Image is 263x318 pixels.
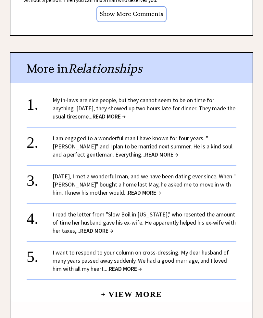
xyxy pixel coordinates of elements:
span: READ MORE → [109,265,142,272]
a: + View More [101,284,162,298]
a: [DATE], I met a wonderful man, and we have been dating ever since. When "[PERSON_NAME]" bought a ... [53,173,236,196]
div: 2. [27,134,53,146]
div: 3. [27,172,53,184]
a: I read the letter from "Slow Boil in [US_STATE]," who resented the amount of time her husband gav... [53,211,236,234]
span: READ MORE → [145,151,178,158]
a: I am engaged to a wonderful man I have known for four years. "[PERSON_NAME]" and I plan to be mar... [53,134,232,158]
a: I want to respond to your column on cross-dressing. My dear husband of many years passed away sud... [53,249,229,272]
div: 4. [27,210,53,222]
input: Show More Comments [96,6,167,22]
div: 5. [27,248,53,260]
span: READ MORE → [128,189,161,196]
span: READ MORE → [93,113,126,120]
span: Relationships [68,61,142,76]
span: READ MORE → [80,227,113,234]
div: 1. [27,96,53,108]
div: More in [10,53,253,83]
a: My in-laws are nice people, but they cannot seem to be on time for anything. [DATE], they showed ... [53,96,235,120]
